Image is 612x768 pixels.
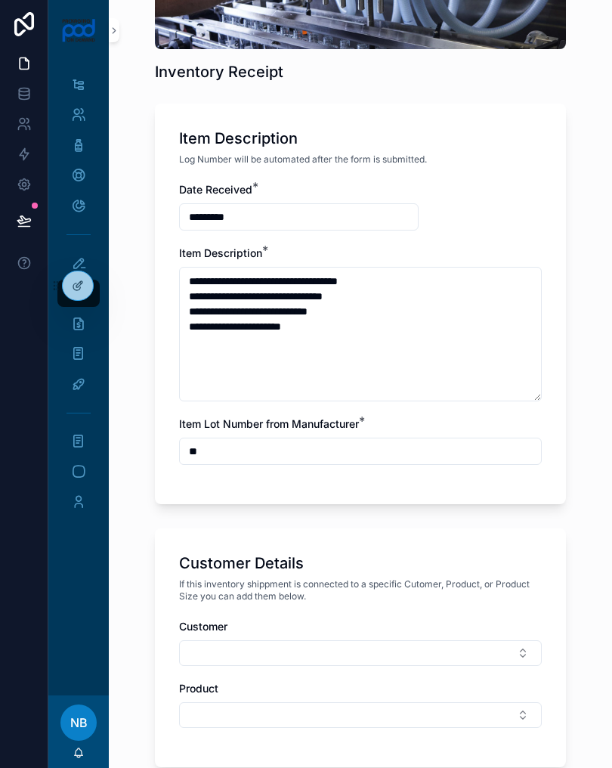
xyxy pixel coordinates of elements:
span: NB [70,714,88,732]
span: If this inventory shippment is connected to a specific Cutomer, Product, or Product Size you can ... [179,578,542,602]
span: Item Lot Number from Manufacturer [179,417,359,430]
span: Item Description [179,246,262,259]
img: App logo [61,18,97,42]
button: Select Button [179,702,542,728]
span: Product [179,682,218,695]
h1: Inventory Receipt [155,61,283,82]
h1: Customer Details [179,553,304,574]
div: scrollable content [48,60,109,535]
span: Log Number will be automated after the form is submitted. [179,153,427,166]
h1: Item Description [179,128,298,149]
span: Customer [179,620,227,633]
button: Select Button [179,640,542,666]
span: Date Received [179,183,252,196]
